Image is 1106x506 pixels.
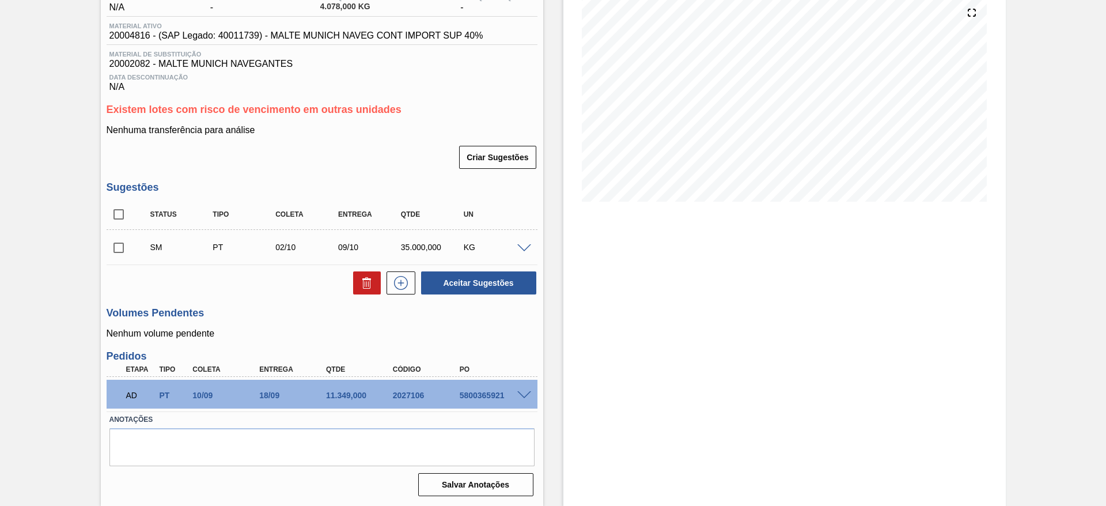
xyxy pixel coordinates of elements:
div: Pedido de Transferência [156,391,191,400]
span: 20002082 - MALTE MUNICH NAVEGANTES [109,59,535,69]
div: 10/09/2025 [190,391,264,400]
button: Criar Sugestões [459,146,536,169]
span: 20004816 - (SAP Legado: 40011739) - MALTE MUNICH NAVEG CONT IMPORT SUP 40% [109,31,483,41]
div: Código [390,365,465,373]
button: Aceitar Sugestões [421,271,536,294]
div: Qtde [398,210,468,218]
div: 11.349,000 [323,391,398,400]
div: Entrega [256,365,331,373]
div: 02/10/2025 [272,243,342,252]
div: Etapa [123,365,158,373]
div: Pedido de Transferência [210,243,279,252]
div: Tipo [210,210,279,218]
label: Anotações [109,411,535,428]
span: Data Descontinuação [109,74,535,81]
div: Entrega [335,210,405,218]
h3: Pedidos [107,350,537,362]
span: Material de Substituição [109,51,535,58]
div: UN [461,210,531,218]
span: 4.078,000 KG [320,2,391,11]
div: Aceitar Sugestões [415,270,537,296]
div: Coleta [272,210,342,218]
span: Material ativo [109,22,483,29]
p: AD [126,391,155,400]
div: Tipo [156,365,191,373]
p: Nenhum volume pendente [107,328,537,339]
p: Nenhuma transferência para análise [107,125,537,135]
div: Qtde [323,365,398,373]
div: 09/10/2025 [335,243,405,252]
div: Aguardando Descarga [123,383,158,408]
div: Nova sugestão [381,271,415,294]
div: Criar Sugestões [460,145,537,170]
h3: Volumes Pendentes [107,307,537,319]
div: 35.000,000 [398,243,468,252]
button: Salvar Anotações [418,473,533,496]
div: Coleta [190,365,264,373]
div: Sugestão Manual [147,243,217,252]
div: N/A [107,69,537,92]
div: KG [461,243,531,252]
h3: Sugestões [107,182,537,194]
div: PO [457,365,532,373]
div: 2027106 [390,391,465,400]
div: 18/09/2025 [256,391,331,400]
div: Status [147,210,217,218]
span: Existem lotes com risco de vencimento em outras unidades [107,104,402,115]
div: Excluir Sugestões [347,271,381,294]
div: 5800365921 [457,391,532,400]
